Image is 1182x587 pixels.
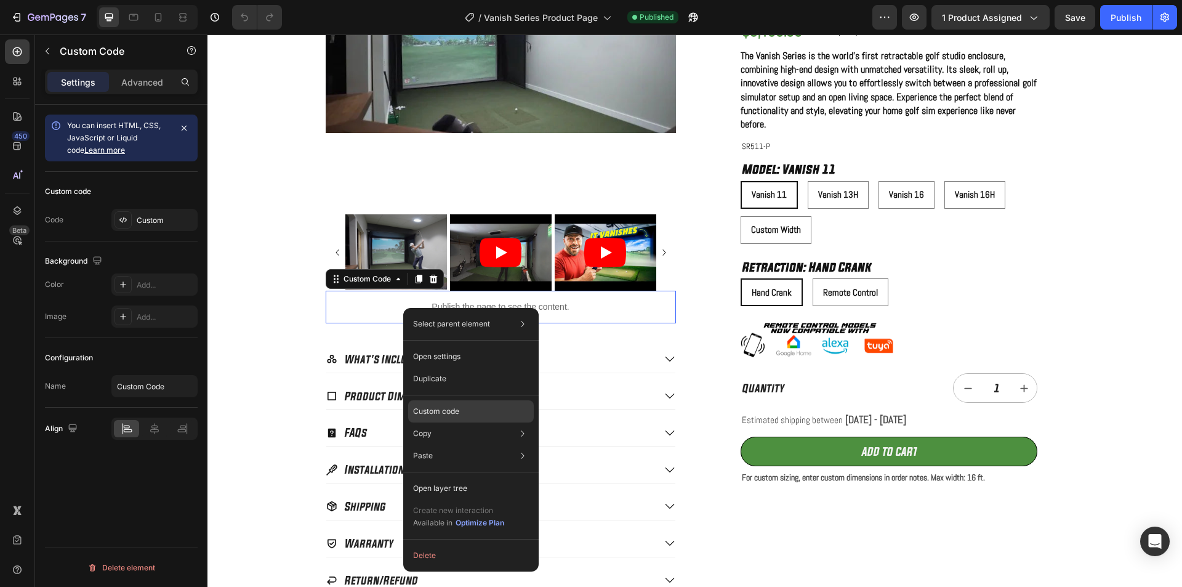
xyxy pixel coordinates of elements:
[60,44,164,59] p: Custom Code
[533,126,629,143] legend: Model: Vanish 11
[45,421,80,437] div: Align
[747,154,787,166] span: Vanish 16H
[137,280,195,291] div: Add...
[931,5,1050,30] button: 1 product assigned
[138,180,239,255] img: Roll up Vanish 11 golf enclosure wall mounted in room with artificial hitting mat golf turf and p...
[1065,12,1085,23] span: Save
[534,379,635,391] span: Estimated shipping between
[544,252,584,264] span: Hand Crank
[137,355,235,368] p: Product Dimensions
[640,12,673,23] span: Published
[408,544,534,567] button: Delete
[533,15,829,97] p: The Vanish Series is the world’s first retractable golf studio enclosure, combining high-end desi...
[456,517,504,528] div: Optimize Plan
[484,11,598,24] span: Vanish Series Product Page
[413,504,505,517] p: Create new interaction
[207,34,1182,587] iframe: To enrich screen reader interactions, please activate Accessibility in Grammarly extension settings
[447,208,467,228] button: Carousel Next Arrow
[45,279,64,290] div: Color
[413,518,452,527] span: Available in
[45,311,66,322] div: Image
[654,411,710,424] div: ADD TO CART
[121,76,163,89] p: Advanced
[45,352,93,363] div: Configuration
[544,189,593,201] span: Custom Width
[534,437,778,448] strong: For custom sizing, enter custom dimensions in order notes. Max width: 16 ft.
[45,186,91,197] div: Custom code
[137,318,221,331] p: What's Included?
[137,429,260,442] p: Installation Information
[9,225,30,235] div: Beta
[120,208,140,228] button: Carousel Back Arrow
[533,224,664,241] legend: Retraction: Hand Crank
[638,378,699,392] span: [DATE] - [DATE]
[232,5,282,30] div: Undo/Redo
[1100,5,1152,30] button: Publish
[533,402,830,432] button: ADD TO CART
[272,203,314,233] button: Play
[533,346,679,362] div: Quantity
[616,252,670,264] span: Remote Control
[5,5,92,30] button: 7
[45,253,105,270] div: Background
[413,483,467,494] p: Open layer tree
[544,154,579,166] span: Vanish 11
[1111,11,1141,24] div: Publish
[61,76,95,89] p: Settings
[137,466,177,479] p: Shipping
[478,11,481,24] span: /
[377,203,419,233] button: Play
[137,312,195,323] div: Add...
[12,131,30,141] div: 450
[87,561,155,575] div: Delete element
[774,339,802,368] input: quantity
[45,214,63,225] div: Code
[802,339,830,368] button: increment
[413,373,446,384] p: Duplicate
[137,540,210,553] p: Return/Refund
[287,294,299,304] div: 0
[1140,527,1170,556] div: Open Intercom Messenger
[746,339,774,368] button: decrement
[81,10,86,25] p: 7
[45,558,198,578] button: Delete element
[533,103,830,120] h2: SR511-P
[413,450,433,461] p: Paste
[84,145,125,155] a: Learn more
[137,215,195,226] div: Custom
[413,406,459,417] p: Custom code
[413,318,490,330] p: Select parent element
[533,286,687,324] img: Use_home_automation_to_roll_up_your_indoor_golf_sim_black.png
[611,154,651,166] span: Vanish 13H
[413,351,460,362] p: Open settings
[137,503,185,516] p: Warranty
[137,392,159,405] p: FAQs
[118,266,468,279] p: Publish the page to see the content.
[942,11,1022,24] span: 1 product assigned
[1055,5,1095,30] button: Save
[455,517,505,529] button: Optimize Plan
[134,239,186,250] div: Custom Code
[413,428,432,439] p: Copy
[681,154,717,166] span: Vanish 16
[45,381,66,392] div: Name
[67,121,161,155] span: You can insert HTML, CSS, JavaScript or Liquid code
